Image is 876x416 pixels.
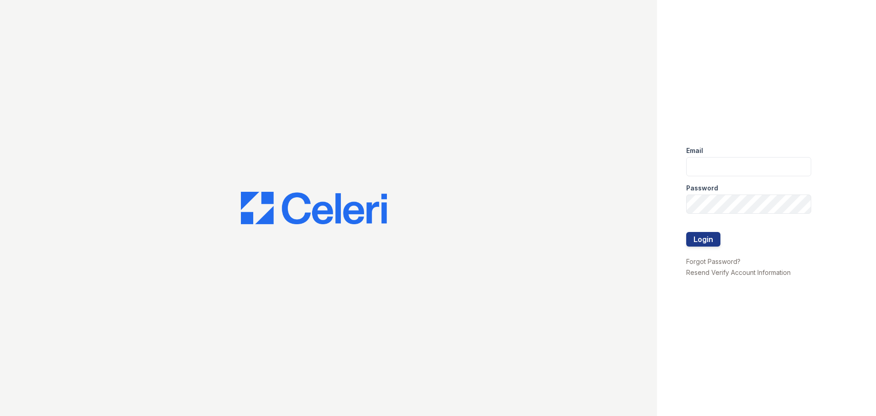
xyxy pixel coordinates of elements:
[241,192,387,225] img: CE_Logo_Blue-a8612792a0a2168367f1c8372b55b34899dd931a85d93a1a3d3e32e68fde9ad4.png
[686,184,718,193] label: Password
[686,269,791,276] a: Resend Verify Account Information
[686,232,720,247] button: Login
[686,146,703,155] label: Email
[686,258,740,265] a: Forgot Password?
